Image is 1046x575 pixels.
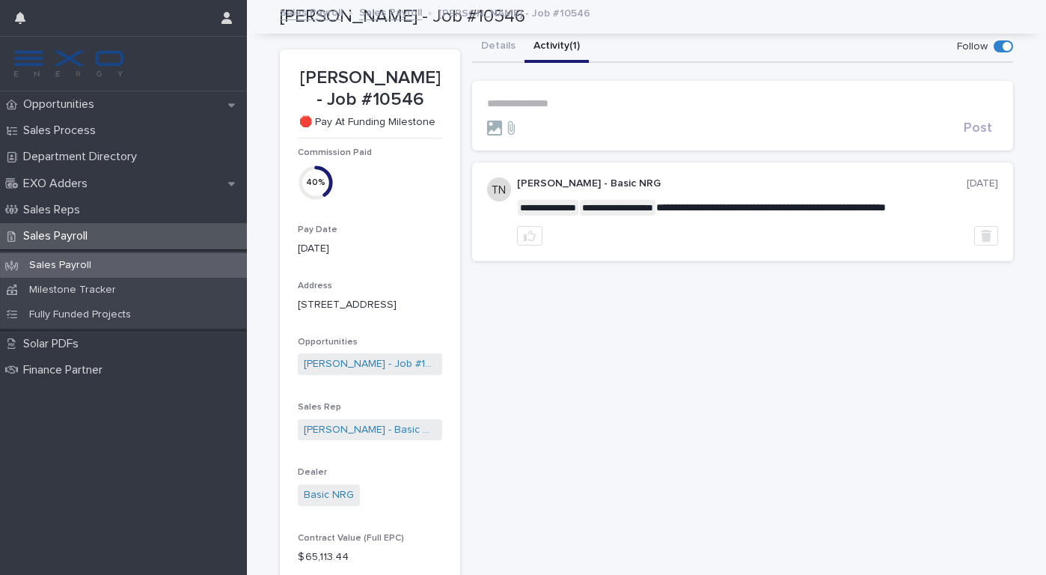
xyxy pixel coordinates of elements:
a: [PERSON_NAME] - Basic NRG [304,422,436,438]
button: Details [472,31,524,63]
p: [STREET_ADDRESS] [298,297,442,313]
a: [PERSON_NAME] - Job #10546 [304,356,436,372]
p: Solar PDFs [17,337,91,351]
span: Commission Paid [298,148,372,157]
p: EXO Adders [17,177,100,191]
p: Sales Payroll [17,229,100,243]
p: [PERSON_NAME] - Basic NRG [517,177,967,190]
div: 40 % [298,174,334,190]
span: Dealer [298,468,327,477]
button: Post [958,121,998,135]
a: Sales Payroll [359,3,422,20]
p: 🛑 Pay At Funding Milestone [298,116,436,129]
p: Follow [957,40,988,53]
p: Milestone Tracker [17,284,128,296]
p: Department Directory [17,150,149,164]
p: [DATE] [298,241,442,257]
p: $ 65,113.44 [298,550,442,565]
p: [PERSON_NAME] - Job #10546 [298,67,442,111]
p: Opportunities [17,97,106,112]
span: Address [298,282,332,290]
p: [DATE] [967,177,998,190]
span: Opportunities [298,338,358,347]
button: Delete post [974,226,998,246]
span: Sales Rep [298,403,341,412]
p: Sales Process [17,124,108,138]
img: FKS5r6ZBThi8E5hshIGi [12,49,126,79]
button: Activity (1) [524,31,589,63]
p: [PERSON_NAME] - Job #10546 [438,4,590,20]
a: Sales Payroll [280,3,343,20]
p: Sales Payroll [17,259,103,272]
p: Finance Partner [17,363,114,377]
p: Fully Funded Projects [17,308,143,321]
p: Sales Reps [17,203,92,217]
span: Contract Value (Full EPC) [298,534,404,543]
button: like this post [517,226,542,246]
span: Pay Date [298,225,337,234]
a: Basic NRG [304,487,354,503]
span: Post [964,121,992,135]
